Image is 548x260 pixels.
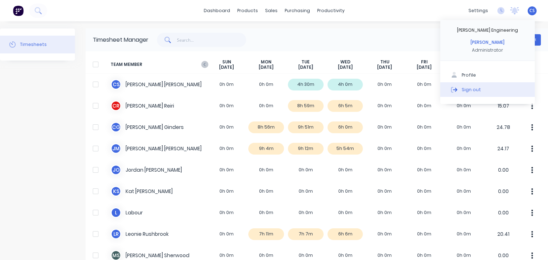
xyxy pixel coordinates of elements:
span: MON [261,59,272,65]
div: [PERSON_NAME] [471,39,504,46]
span: TUE [301,59,310,65]
input: Search... [177,33,247,47]
span: WED [340,59,350,65]
img: Factory [13,5,24,16]
div: Sign out [462,86,481,93]
div: Timesheet Manager [93,36,148,44]
span: SUN [222,59,231,65]
div: settings [465,5,492,16]
button: Sign out [440,82,535,97]
div: [PERSON_NAME] Engineering [457,27,518,33]
div: Timesheets [20,41,47,48]
a: dashboard [200,5,234,16]
div: sales [262,5,281,16]
span: [DATE] [338,64,353,70]
div: productivity [314,5,348,16]
span: [DATE] [219,64,234,70]
span: [DATE] [298,64,313,70]
span: CS [529,7,535,14]
span: FRI [421,59,428,65]
div: Profile [462,72,476,78]
div: Administrator [472,47,503,53]
span: [DATE] [417,64,432,70]
span: TEAM MEMBER [111,59,207,70]
div: purchasing [281,5,314,16]
span: [DATE] [259,64,274,70]
span: [DATE] [377,64,392,70]
span: THU [380,59,389,65]
button: Profile [440,68,535,82]
div: products [234,5,262,16]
